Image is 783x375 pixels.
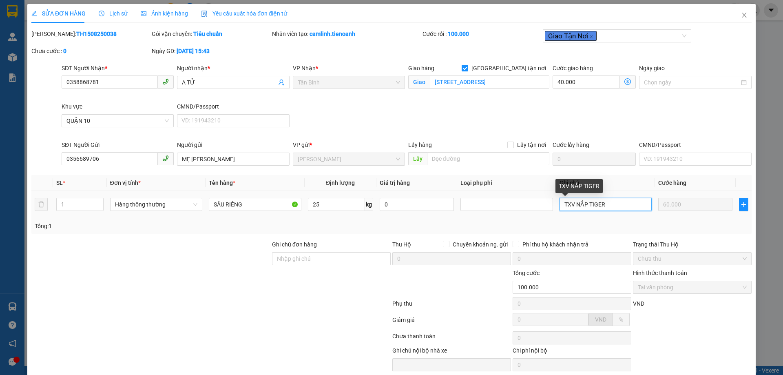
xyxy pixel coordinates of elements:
[427,152,549,165] input: Dọc đường
[365,198,373,211] span: kg
[392,241,411,248] span: Thu Hộ
[272,241,317,248] label: Ghi chú đơn hàng
[619,316,623,323] span: %
[519,240,592,249] span: Phí thu hộ khách nhận trả
[514,140,549,149] span: Lấy tận nơi
[380,180,410,186] span: Giá trị hàng
[545,31,597,41] span: Giao Tận Nơi
[553,75,620,89] input: Cước giao hàng
[62,140,174,149] div: SĐT Người Gửi
[35,198,48,211] button: delete
[555,179,603,193] div: TXV NẮP TIGER
[639,140,751,149] div: CMND/Passport
[326,180,355,186] span: Định lượng
[391,315,512,330] div: Giảm giá
[76,31,117,37] b: TH1508250038
[553,65,593,71] label: Cước giao hàng
[56,180,63,186] span: SL
[110,180,141,186] span: Đơn vị tính
[177,140,289,149] div: Người gửi
[739,198,748,211] button: plus
[733,4,756,27] button: Close
[310,31,355,37] b: camlinh.tienoanh
[62,64,174,73] div: SĐT Người Nhận
[658,198,732,211] input: 0
[99,11,104,16] span: clock-circle
[392,346,511,358] div: Ghi chú nội bộ nhà xe
[457,175,556,191] th: Loại phụ phí
[293,140,405,149] div: VP gửi
[152,47,270,55] div: Ngày GD:
[31,29,150,38] div: [PERSON_NAME]:
[99,10,128,17] span: Lịch sử
[177,102,289,111] div: CMND/Passport
[553,142,589,148] label: Cước lấy hàng
[177,64,289,73] div: Người nhận
[141,11,146,16] span: picture
[513,270,540,276] span: Tổng cước
[31,11,37,16] span: edit
[553,153,636,166] input: Cước lấy hàng
[408,65,434,71] span: Giao hàng
[556,175,655,191] th: Ghi chú
[624,78,631,85] span: dollar-circle
[293,65,316,71] span: VP Nhận
[739,201,748,208] span: plus
[35,222,302,231] div: Tổng: 1
[391,299,512,313] div: Phụ thu
[468,64,549,73] span: [GEOGRAPHIC_DATA] tận nơi
[633,300,644,307] span: VND
[278,79,285,86] span: user-add
[115,198,197,211] span: Hàng thông thường
[31,47,150,55] div: Chưa cước :
[63,48,66,54] b: 0
[638,281,747,293] span: Tại văn phòng
[201,10,287,17] span: Yêu cầu xuất hóa đơn điện tử
[152,29,270,38] div: Gói vận chuyển:
[209,180,235,186] span: Tên hàng
[162,78,169,85] span: phone
[658,180,686,186] span: Cước hàng
[141,10,188,17] span: Ảnh kiện hàng
[31,10,86,17] span: SỬA ĐƠN HÀNG
[201,11,208,17] img: icon
[639,65,665,71] label: Ngày giao
[560,198,652,211] input: Ghi Chú
[408,75,430,89] span: Giao
[741,12,748,18] span: close
[644,78,739,87] input: Ngày giao
[209,198,301,211] input: VD: Bàn, Ghế
[422,29,541,38] div: Cước rồi :
[298,76,400,89] span: Tân Bình
[391,332,512,346] div: Chưa thanh toán
[449,240,511,249] span: Chuyển khoản ng. gửi
[177,48,210,54] b: [DATE] 15:43
[408,142,432,148] span: Lấy hàng
[638,253,747,265] span: Chưa thu
[62,102,174,111] div: Khu vực
[513,346,631,358] div: Chi phí nội bộ
[448,31,469,37] b: 100.000
[298,153,400,165] span: Cư Kuin
[633,270,687,276] label: Hình thức thanh toán
[272,252,391,265] input: Ghi chú đơn hàng
[430,75,549,89] input: Giao tận nơi
[408,152,427,165] span: Lấy
[162,155,169,162] span: phone
[633,240,752,249] div: Trạng thái Thu Hộ
[66,115,169,127] span: QUẬN 10
[595,316,606,323] span: VND
[589,35,593,39] span: close
[272,29,421,38] div: Nhân viên tạo:
[193,31,222,37] b: Tiêu chuẩn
